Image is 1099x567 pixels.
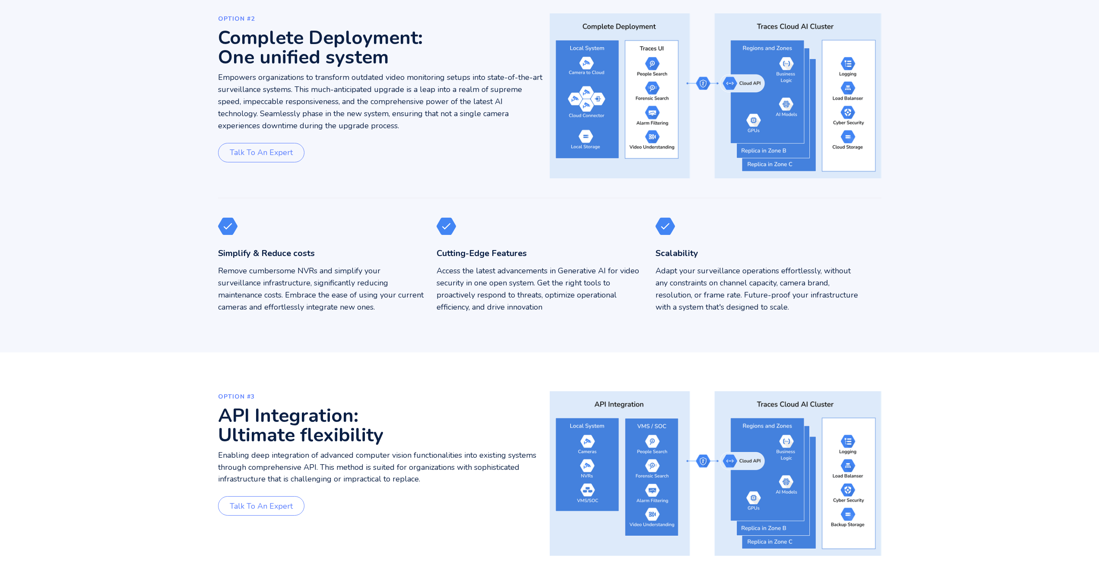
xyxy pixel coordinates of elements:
a: Talk to an expert [218,143,304,162]
p: Remove cumbersome NVRs and simplify your surveillance infrastructure, significantly reducing main... [218,265,424,314]
h3: API Integration: Ultimate flexibility [218,406,543,445]
p: Enabling deep integration of advanced computer vision functionalities into existing systems throu... [218,450,543,486]
a: Talk to an expert [218,496,304,516]
strong: Simplify & Reduce costs [218,247,315,259]
p: Adapt your surveillance operations effortlessly, without any constraints on channel capacity, cam... [656,265,861,314]
h3: Complete Deployment: One unified system [218,29,543,67]
p: Empowers organizations to transform outdated video monitoring setups into state-of-the-art survei... [218,72,543,132]
div: OPTION #2 [218,13,434,24]
img: Traces API Integration diagram [550,391,881,556]
strong: Cutting-Edge Features [437,247,527,259]
strong: Scalability [656,247,698,259]
div: OPTION #3 [218,391,434,402]
p: Access the latest advancements in Generative AI for video security in one open system. Get the ri... [437,265,643,314]
img: Traces Complete Deployment diagram [550,13,881,178]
